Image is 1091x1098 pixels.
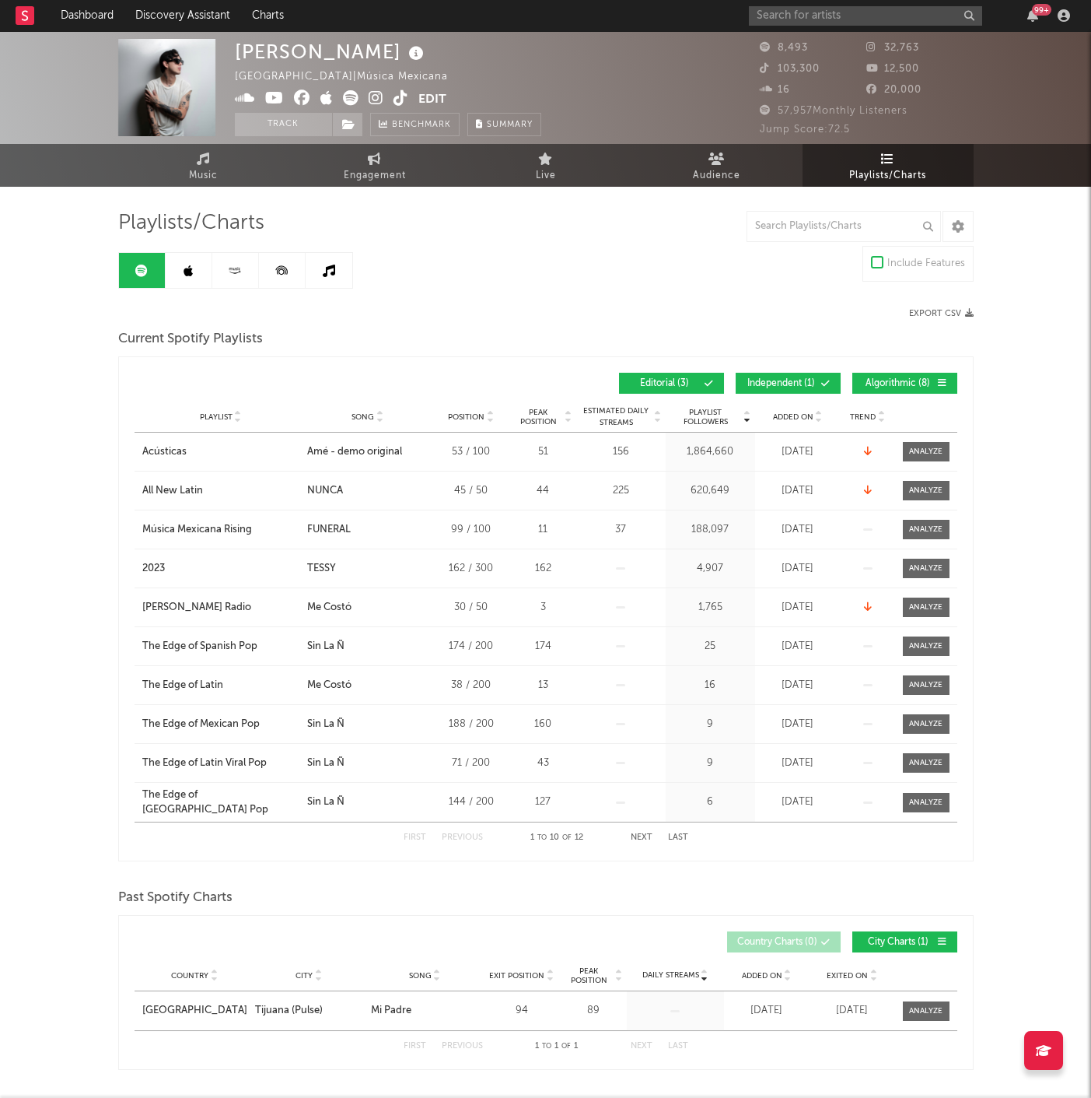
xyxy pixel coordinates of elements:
button: Next [631,1042,652,1051]
div: 89 [565,1003,623,1019]
a: All New Latin [142,483,299,499]
div: Mi Padre [371,1003,411,1019]
span: City Charts ( 1 ) [862,938,934,947]
div: 620,649 [670,483,751,499]
span: Country [171,971,208,980]
div: [DATE] [759,678,837,693]
div: 162 / 300 [436,561,506,577]
button: Edit [418,90,446,110]
button: Editorial(3) [619,373,724,394]
span: 12,500 [866,64,919,74]
div: Me Costó [307,600,351,616]
span: 103,300 [760,64,820,74]
div: Me Costó [307,678,351,693]
span: to [542,1043,551,1050]
div: 144 / 200 [436,795,506,810]
div: 174 [514,639,572,654]
span: 57,957 Monthly Listeners [760,106,907,116]
div: 3 [514,600,572,616]
span: Position [448,412,484,422]
span: Country Charts ( 0 ) [737,938,817,947]
div: 4,907 [670,561,751,577]
span: Editorial ( 3 ) [629,379,701,388]
div: The Edge of Latin Viral Pop [142,756,267,771]
div: [PERSON_NAME] [235,39,428,65]
div: [PERSON_NAME] Radio [142,600,251,616]
span: Algorithmic ( 8 ) [862,379,934,388]
span: Estimated Daily Streams [580,405,652,429]
span: Jump Score: 72.5 [760,125,850,135]
button: Algorithmic(8) [852,373,957,394]
span: of [561,1043,571,1050]
div: All New Latin [142,483,203,499]
div: [DATE] [759,717,837,732]
div: 44 [514,483,572,499]
div: 99 / 100 [436,522,506,538]
div: 99 + [1032,4,1051,16]
div: 1,765 [670,600,751,616]
span: 8,493 [760,43,808,53]
div: [DATE] [759,561,837,577]
span: Peak Position [514,408,563,426]
a: The Edge of Spanish Pop [142,639,299,654]
button: Next [631,833,652,842]
button: Previous [442,1042,483,1051]
a: Acústicas [142,444,299,460]
div: 51 [514,444,572,460]
div: 225 [580,483,662,499]
div: The Edge of [GEOGRAPHIC_DATA] Pop [142,788,299,818]
input: Search for artists [749,6,982,26]
div: [DATE] [759,444,837,460]
div: TESSY [307,561,336,577]
div: [DATE] [813,1003,891,1019]
span: Summary [487,121,533,129]
button: Export CSV [909,309,974,318]
span: Song [409,971,432,980]
span: Current Spotify Playlists [118,330,263,349]
span: Playlist [200,412,233,422]
div: 25 [670,639,751,654]
span: Benchmark [392,116,451,135]
a: The Edge of Latin [142,678,299,693]
div: 1 10 12 [514,829,600,847]
span: 32,763 [866,43,919,53]
a: 2023 [142,561,299,577]
div: [GEOGRAPHIC_DATA] | Música Mexicana [235,68,466,86]
div: 30 / 50 [436,600,506,616]
span: Past Spotify Charts [118,889,233,907]
span: 20,000 [866,85,921,95]
div: 16 [670,678,751,693]
div: Sin La Ñ [307,639,344,654]
div: 174 / 200 [436,639,506,654]
span: Audience [693,167,740,185]
button: Previous [442,833,483,842]
div: 188 / 200 [436,717,506,732]
div: Sin La Ñ [307,717,344,732]
a: [PERSON_NAME] Radio [142,600,299,616]
a: Live [460,144,631,187]
div: Include Features [887,254,965,273]
span: Live [536,167,556,185]
div: [DATE] [759,795,837,810]
button: Independent(1) [736,373,841,394]
span: Playlists/Charts [849,167,926,185]
a: Benchmark [370,113,460,136]
div: [DATE] [759,600,837,616]
input: Search Playlists/Charts [747,211,941,242]
div: [DATE] [759,483,837,499]
span: Trend [850,412,876,422]
button: First [404,833,426,842]
span: Added On [742,971,782,980]
span: Daily Streams [642,970,699,981]
div: [DATE] [759,756,837,771]
div: The Edge of Spanish Pop [142,639,257,654]
div: 53 / 100 [436,444,506,460]
a: Music [118,144,289,187]
a: Engagement [289,144,460,187]
div: The Edge of Mexican Pop [142,717,260,732]
span: Independent ( 1 ) [746,379,817,388]
div: 43 [514,756,572,771]
span: Exited On [827,971,868,980]
span: Playlist Followers [670,408,742,426]
a: The Edge of Mexican Pop [142,717,299,732]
